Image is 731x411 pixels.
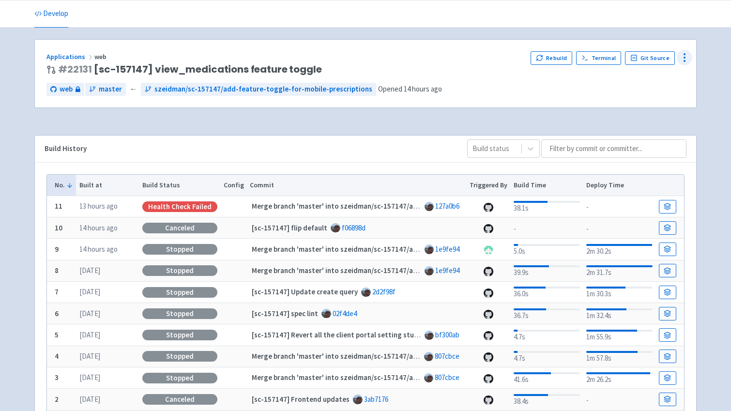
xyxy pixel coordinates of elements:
div: 39.9s [514,263,580,278]
a: Build Details [659,243,676,256]
a: 1e9fe94 [435,266,459,275]
strong: [sc-157147] spec lint [252,309,318,318]
input: Filter by commit or committer... [541,139,686,158]
a: Build Details [659,221,676,235]
span: szeidman/sc-157147/add-feature-toggle-for-mobile-prescriptions [154,84,372,95]
a: 807cbce [435,373,459,382]
b: 9 [55,244,59,254]
b: 7 [55,287,59,296]
div: 1m 30.3s [586,285,653,300]
th: Config [220,175,247,196]
a: Build Details [659,393,676,406]
div: Canceled [142,394,217,405]
a: Build Details [659,200,676,213]
div: Stopped [142,308,217,319]
a: 807cbce [435,351,459,361]
b: 8 [55,266,59,275]
strong: Merge branch 'master' into szeidman/sc-157147/add-feature-toggle-for-mobile-prescriptions [252,266,558,275]
th: Commit [247,175,467,196]
div: 2m 30.2s [586,242,653,257]
time: [DATE] [79,309,100,318]
span: web [60,84,73,95]
span: web [94,52,108,61]
a: Git Source [625,51,675,65]
time: [DATE] [79,373,100,382]
div: 36.0s [514,285,580,300]
b: 11 [55,201,62,211]
div: - [514,222,580,235]
b: 3 [55,373,59,382]
b: 5 [55,330,59,339]
a: Build Details [659,286,676,299]
div: Stopped [142,244,217,255]
th: Triggered By [467,175,511,196]
div: 1m 32.4s [586,306,653,321]
a: 1e9fe94 [435,244,459,254]
strong: Merge branch 'master' into szeidman/sc-157147/add-feature-toggle-for-mobile-prescriptions [252,351,558,361]
div: 2m 26.2s [586,370,653,385]
strong: Merge branch 'master' into szeidman/sc-157147/add-feature-toggle-for-mobile-prescriptions [252,201,558,211]
strong: Merge branch 'master' into szeidman/sc-157147/add-feature-toggle-for-mobile-prescriptions [252,373,558,382]
div: 2m 31.7s [586,263,653,278]
time: 14 hours ago [404,84,442,93]
div: 41.6s [514,370,580,385]
div: 38.4s [514,392,580,407]
button: Rebuild [531,51,572,65]
th: Build Status [139,175,220,196]
span: ← [130,84,137,95]
b: 4 [55,351,59,361]
div: - [586,222,653,235]
time: 14 hours ago [79,244,118,254]
span: Opened [378,84,442,93]
strong: [sc-157147] Update create query [252,287,358,296]
div: Stopped [142,287,217,298]
b: 6 [55,309,59,318]
div: 5.0s [514,242,580,257]
div: 36.7s [514,306,580,321]
a: Build Details [659,307,676,320]
a: #22131 [58,62,92,76]
div: - [586,200,653,213]
div: Stopped [142,351,217,362]
a: f06898d [342,223,365,232]
th: Build Time [510,175,583,196]
div: Canceled [142,223,217,233]
time: [DATE] [79,287,100,296]
time: [DATE] [79,330,100,339]
a: Build Details [659,371,676,385]
strong: [sc-157147] Revert all the client portal setting stuff and add more feature toggle stuff [252,330,533,339]
div: 4.7s [514,349,580,364]
b: 2 [55,395,59,404]
div: Stopped [142,265,217,276]
div: 1m 55.9s [586,328,653,343]
time: [DATE] [79,351,100,361]
div: Health check failed [142,201,217,212]
th: Deploy Time [583,175,655,196]
div: 1m 57.8s [586,349,653,364]
strong: Merge branch 'master' into szeidman/sc-157147/add-feature-toggle-for-mobile-prescriptions [252,244,558,254]
a: Build Details [659,350,676,363]
a: Build Details [659,328,676,342]
time: [DATE] [79,266,100,275]
a: Build Details [659,264,676,277]
div: Build History [45,143,452,154]
time: [DATE] [79,395,100,404]
div: Stopped [142,330,217,340]
a: Develop [34,0,68,28]
strong: [sc-157147] Frontend updates [252,395,350,404]
a: Applications [46,52,94,61]
b: 10 [55,223,62,232]
div: 38.1s [514,199,580,214]
time: 14 hours ago [79,223,118,232]
div: 4.7s [514,328,580,343]
div: - [586,393,653,406]
a: szeidman/sc-157147/add-feature-toggle-for-mobile-prescriptions [141,83,376,96]
a: 02f4de4 [333,309,357,318]
th: Built at [76,175,139,196]
a: 127a0b6 [435,201,459,211]
a: Terminal [576,51,621,65]
button: No. [55,180,73,190]
time: 13 hours ago [79,201,118,211]
a: 2d2f98f [372,287,396,296]
a: bf300ab [435,330,459,339]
